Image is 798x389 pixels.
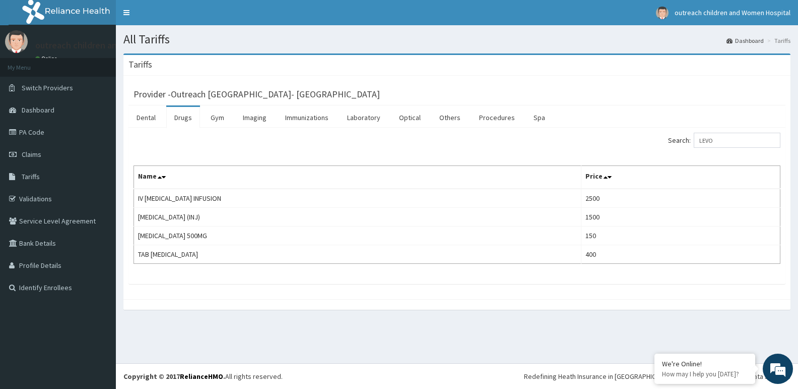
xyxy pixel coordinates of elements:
a: Drugs [166,107,200,128]
li: Tariffs [765,36,790,45]
a: Imaging [235,107,275,128]
footer: All rights reserved. [116,363,798,389]
td: 150 [581,227,780,245]
a: Immunizations [277,107,337,128]
img: User Image [5,30,28,53]
span: Claims [22,150,41,159]
a: RelianceHMO [180,372,223,381]
a: Dashboard [726,36,764,45]
img: User Image [656,7,669,19]
a: Dental [128,107,164,128]
td: [MEDICAL_DATA] (INJ) [134,208,581,227]
span: Dashboard [22,105,54,115]
label: Search: [668,133,780,148]
a: Gym [203,107,232,128]
h1: All Tariffs [123,33,790,46]
a: Optical [391,107,429,128]
th: Name [134,166,581,189]
h3: Tariffs [128,60,152,69]
td: 400 [581,245,780,264]
div: Redefining Heath Insurance in [GEOGRAPHIC_DATA] using Telemedicine and Data Science! [524,371,790,381]
a: Procedures [471,107,523,128]
td: IV [MEDICAL_DATA] INFUSION [134,189,581,208]
td: [MEDICAL_DATA] 500MG [134,227,581,245]
span: outreach children and Women Hospital [675,8,790,17]
td: 2500 [581,189,780,208]
span: Switch Providers [22,83,73,92]
a: Laboratory [339,107,388,128]
div: We're Online! [662,359,748,368]
p: outreach children and Women Hospital [35,41,188,50]
a: Online [35,55,59,62]
a: Others [431,107,469,128]
h3: Provider - Outreach [GEOGRAPHIC_DATA]- [GEOGRAPHIC_DATA] [134,90,380,99]
span: Tariffs [22,172,40,181]
p: How may I help you today? [662,370,748,378]
td: TAB [MEDICAL_DATA] [134,245,581,264]
a: Spa [525,107,553,128]
strong: Copyright © 2017 . [123,372,225,381]
td: 1500 [581,208,780,227]
input: Search: [694,133,780,148]
th: Price [581,166,780,189]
